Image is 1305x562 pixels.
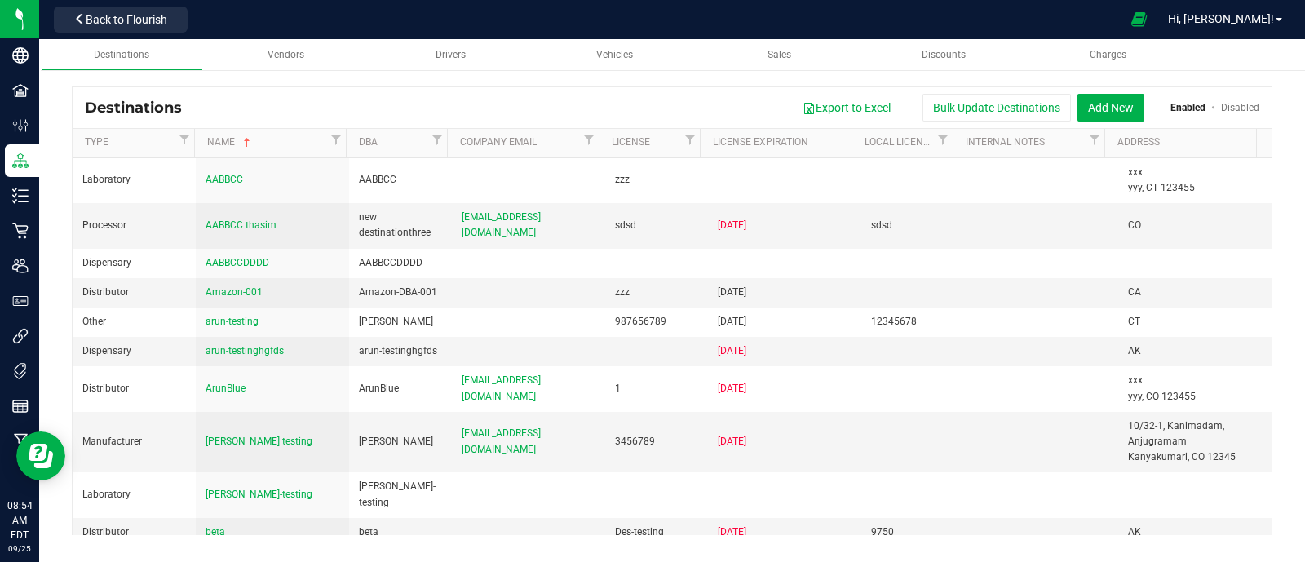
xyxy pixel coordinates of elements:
a: Type [85,136,174,149]
div: zzz [615,285,698,300]
span: Kanyakumari, CO 12345 [1128,451,1236,462]
div: Distributor [82,524,186,540]
div: Distributor [82,285,186,300]
span: [DATE] [718,286,746,298]
span: 10/32-1, Kanimadam, Anjugramam [1128,420,1224,447]
button: Back to Flourish [54,7,188,33]
inline-svg: Distribution [12,153,29,169]
span: [PERSON_NAME]-testing [206,489,312,500]
div: Dispensary [82,343,186,359]
span: Hi, [PERSON_NAME]! [1168,12,1274,25]
a: Filter [680,129,700,149]
inline-svg: Manufacturing [12,433,29,449]
button: Export to Excel [792,94,901,122]
inline-svg: Users [12,258,29,274]
span: AABBCC [206,174,243,185]
span: [DATE] [718,345,746,356]
a: Filter [175,129,194,149]
span: Vehicles [596,49,633,60]
span: AABBCC thasim [206,219,276,231]
div: [PERSON_NAME] [359,434,442,449]
inline-svg: Company [12,47,29,64]
div: 987656789 [615,314,698,330]
span: AK [1128,345,1141,356]
span: CT [1128,316,1140,327]
span: Charges [1090,49,1126,60]
span: Destinations [85,99,194,117]
div: 12345678 [871,314,954,330]
span: [DATE] [718,436,746,447]
inline-svg: Facilities [12,82,29,99]
span: Destinations [94,49,149,60]
iframe: Resource center [16,431,65,480]
a: Local License [865,136,933,149]
span: Vendors [268,49,304,60]
span: Amazon-001 [206,286,263,298]
div: AABBCCDDDD [359,255,442,271]
div: [PERSON_NAME] [359,314,442,330]
div: AABBCC [359,172,442,188]
inline-svg: Integrations [12,328,29,344]
a: Filter [933,129,953,149]
span: [PERSON_NAME] testing [206,436,312,447]
div: Des-testing [615,524,698,540]
a: Filter [1085,129,1104,149]
div: 9750 [871,524,954,540]
a: License [612,136,680,149]
div: Laboratory [82,172,186,188]
p: 08:54 AM EDT [7,498,32,542]
span: AK [1128,526,1141,538]
span: xxx [1128,374,1143,386]
span: [DATE] [718,526,746,538]
span: yyy, CT 123455 [1128,182,1195,193]
a: Address [1117,136,1250,149]
p: 09/25 [7,542,32,555]
span: CO [1128,219,1141,231]
a: License Expiration [713,136,845,149]
a: Name [207,136,326,149]
span: Discounts [922,49,966,60]
div: ArunBlue [359,381,442,396]
span: [DATE] [718,383,746,394]
inline-svg: Configuration [12,117,29,134]
span: arun-testing [206,316,259,327]
a: Filter [579,129,599,149]
div: 1 [615,381,698,396]
a: Enabled [1170,102,1205,113]
div: [PERSON_NAME]-testing [359,479,442,510]
span: arun-testinghgfds [206,345,284,356]
span: [DATE] [718,219,746,231]
inline-svg: Inventory [12,188,29,204]
div: arun-testinghgfds [359,343,442,359]
div: beta [359,524,442,540]
span: [EMAIL_ADDRESS][DOMAIN_NAME] [462,427,541,454]
inline-svg: Retail [12,223,29,239]
inline-svg: User Roles [12,293,29,309]
a: Internal Notes [966,136,1085,149]
span: ArunBlue [206,383,246,394]
span: Open Ecommerce Menu [1121,3,1157,35]
span: [DATE] [718,316,746,327]
span: beta [206,526,225,538]
a: Disabled [1221,102,1259,113]
div: new destinationthree [359,210,442,241]
a: Filter [326,129,346,149]
div: sdsd [871,218,954,233]
div: sdsd [615,218,698,233]
div: Other [82,314,186,330]
div: Manufacturer [82,434,186,449]
span: [EMAIL_ADDRESS][DOMAIN_NAME] [462,374,541,401]
span: yyy, CO 123455 [1128,391,1196,402]
div: Laboratory [82,487,186,502]
button: Add New [1077,94,1144,122]
a: Filter [427,129,447,149]
div: Amazon-DBA-001 [359,285,442,300]
span: CA [1128,286,1141,298]
button: Bulk Update Destinations [922,94,1071,122]
div: Dispensary [82,255,186,271]
div: 3456789 [615,434,698,449]
span: xxx [1128,166,1143,178]
span: Sales [768,49,791,60]
div: zzz [615,172,698,188]
a: Company Email [460,136,579,149]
